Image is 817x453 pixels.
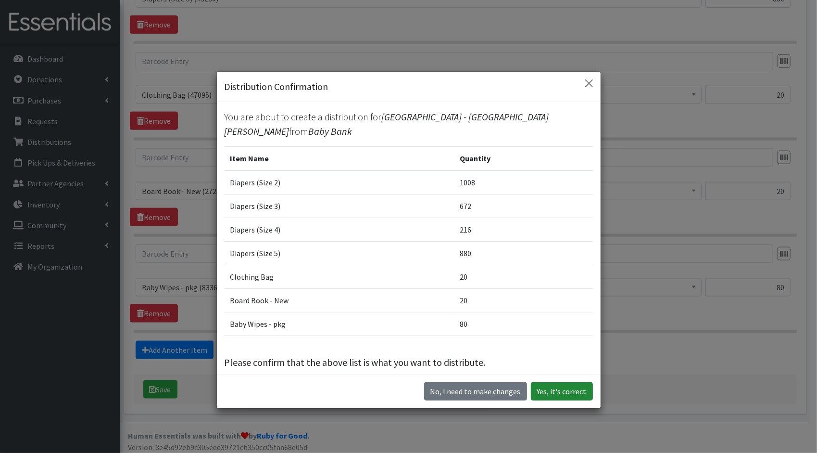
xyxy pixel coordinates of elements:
td: 672 [454,194,592,218]
span: Baby Bank [309,125,352,137]
td: 216 [454,218,592,242]
td: 20 [454,265,592,289]
td: 1008 [454,170,592,194]
td: 20 [454,289,592,312]
button: Close [581,76,597,91]
td: Clothing Bag [225,265,454,289]
th: Quantity [454,147,592,171]
button: No I need to make changes [424,382,527,401]
h5: Distribution Confirmation [225,79,328,94]
td: Diapers (Size 2) [225,170,454,194]
button: Yes, it's correct [531,382,593,401]
td: Baby Wipes - pkg [225,312,454,336]
p: Please confirm that the above list is what you want to distribute. [225,355,593,370]
td: Diapers (Size 4) [225,218,454,242]
td: 80 [454,312,592,336]
p: You are about to create a distribution for from [225,110,593,139]
td: Board Book - New [225,289,454,312]
td: 880 [454,242,592,265]
td: Diapers (Size 5) [225,242,454,265]
span: [GEOGRAPHIC_DATA] - [GEOGRAPHIC_DATA][PERSON_NAME] [225,111,549,137]
td: Diapers (Size 3) [225,194,454,218]
th: Item Name [225,147,454,171]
